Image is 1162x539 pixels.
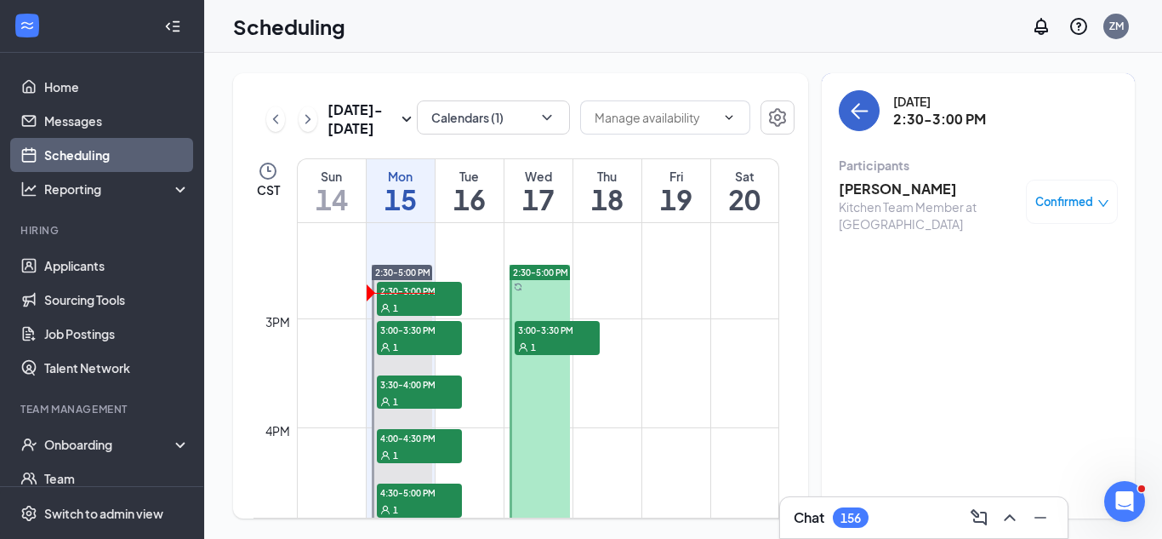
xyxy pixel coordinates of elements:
[328,100,396,138] h3: [DATE] - [DATE]
[44,70,190,104] a: Home
[375,267,430,278] span: 2:30-5:00 PM
[515,321,600,338] span: 3:00-3:30 PM
[1097,198,1109,209] span: down
[711,159,779,222] a: September 20, 2025
[267,109,284,129] svg: ChevronLeft
[258,161,278,181] svg: Clock
[393,302,398,314] span: 1
[839,157,1118,174] div: Participants
[839,180,1017,198] h3: [PERSON_NAME]
[969,507,989,528] svg: ComposeMessage
[642,168,710,185] div: Fri
[893,110,986,129] h3: 2:30-3:00 PM
[367,159,435,222] a: September 15, 2025
[298,168,366,185] div: Sun
[531,341,536,353] span: 1
[893,93,986,110] div: [DATE]
[1109,19,1124,33] div: ZM
[996,504,1023,531] button: ChevronUp
[377,282,462,299] span: 2:30-3:00 PM
[257,181,280,198] span: CST
[839,90,880,131] button: back-button
[377,429,462,446] span: 4:00-4:30 PM
[504,168,572,185] div: Wed
[262,421,293,440] div: 4pm
[436,185,504,214] h1: 16
[513,267,568,278] span: 2:30-5:00 PM
[299,109,316,129] svg: ChevronRight
[164,18,181,35] svg: Collapse
[377,321,462,338] span: 3:00-3:30 PM
[504,185,572,214] h1: 17
[504,159,572,222] a: September 17, 2025
[20,436,37,453] svg: UserCheck
[393,450,398,462] span: 1
[642,185,710,214] h1: 19
[760,100,795,135] button: Settings
[573,168,641,185] div: Thu
[573,185,641,214] h1: 18
[722,111,736,124] svg: ChevronDown
[20,223,186,238] div: Hiring
[642,159,710,222] a: September 19, 2025
[380,450,390,461] svg: User
[840,511,861,525] div: 156
[794,508,824,527] h3: Chat
[20,505,37,522] svg: Settings
[839,198,1017,232] div: Kitchen Team Member at [GEOGRAPHIC_DATA]
[393,504,398,516] span: 1
[767,107,788,128] svg: Settings
[44,462,190,496] a: Team
[380,397,390,407] svg: User
[436,159,504,222] a: September 16, 2025
[377,376,462,393] span: 3:30-4:00 PM
[518,342,528,353] svg: User
[44,249,190,283] a: Applicants
[514,283,522,291] svg: Sync
[44,138,190,172] a: Scheduling
[380,505,390,515] svg: User
[1000,507,1020,528] svg: ChevronUp
[711,168,779,185] div: Sat
[20,181,37,198] svg: Analysis
[44,317,190,351] a: Job Postings
[1104,481,1145,522] iframe: Intercom live chat
[417,100,570,135] button: Calendars (1)ChevronDown
[965,504,993,531] button: ComposeMessage
[711,185,779,214] h1: 20
[44,283,190,317] a: Sourcing Tools
[436,168,504,185] div: Tue
[396,109,417,129] svg: SmallChevronDown
[393,341,398,353] span: 1
[380,342,390,353] svg: User
[380,303,390,313] svg: User
[266,106,285,132] button: ChevronLeft
[298,159,366,222] a: September 14, 2025
[44,351,190,385] a: Talent Network
[233,12,345,41] h1: Scheduling
[19,17,36,34] svg: WorkstreamLogo
[1031,16,1051,37] svg: Notifications
[538,109,555,126] svg: ChevronDown
[20,402,186,416] div: Team Management
[760,100,795,138] a: Settings
[1030,507,1051,528] svg: Minimize
[44,104,190,138] a: Messages
[1035,193,1093,210] span: Confirmed
[573,159,641,222] a: September 18, 2025
[367,168,435,185] div: Mon
[44,505,163,522] div: Switch to admin view
[298,185,366,214] h1: 14
[299,106,317,132] button: ChevronRight
[1027,504,1054,531] button: Minimize
[849,100,869,121] svg: ArrowLeft
[595,108,715,127] input: Manage availability
[44,181,191,198] div: Reporting
[1068,16,1089,37] svg: QuestionInfo
[393,396,398,408] span: 1
[377,484,462,501] span: 4:30-5:00 PM
[262,313,293,331] div: 3pm
[367,185,435,214] h1: 15
[44,436,175,453] div: Onboarding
